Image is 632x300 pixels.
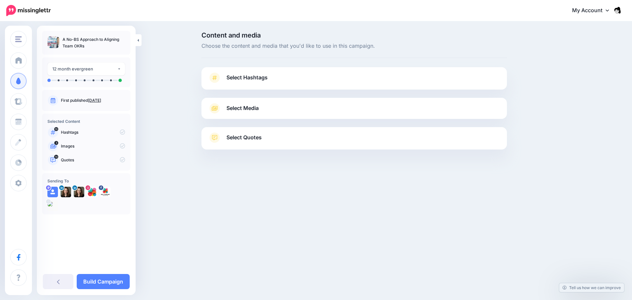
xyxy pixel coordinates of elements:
a: Select Media [208,103,500,114]
p: A No-BS Approach to Aligning Team OKRs [63,36,125,49]
span: Select Media [226,104,259,113]
a: Select Hashtags [208,72,500,90]
p: Images [61,143,125,149]
span: 14 [54,155,59,159]
p: Hashtags [61,129,125,135]
a: My Account [566,3,622,19]
img: b6d0331a8135f1693e98c13a91360f49_thumb.jpg [47,36,59,48]
span: Content and media [201,32,507,39]
img: user_default_image.png [47,187,58,197]
a: Tell us how we can improve [559,283,624,292]
p: Quotes [61,157,125,163]
img: Missinglettr [6,5,51,16]
a: [DATE] [88,98,101,103]
span: Select Quotes [226,133,262,142]
img: 1747708894787-72000.png [61,187,71,197]
span: Choose the content and media that you'd like to use in this campaign. [201,42,507,50]
div: 12 month evergreen [52,65,117,73]
span: Select Hashtags [226,73,268,82]
h4: Sending To [47,178,125,183]
button: 12 month evergreen [47,63,125,75]
img: 162079404_238686777936684_4336106398136497484_n-bsa127696.jpg [87,187,97,197]
span: 3 [54,141,58,145]
p: First published [61,97,125,103]
img: 1747708894787-72000.png [74,187,84,197]
span: 10 [54,127,58,131]
img: 291631333_464809612316939_1702899811763182457_n-bsa127698.png [100,187,111,197]
h4: Selected Content [47,119,125,124]
img: menu.png [15,36,22,42]
a: Select Quotes [208,132,500,150]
